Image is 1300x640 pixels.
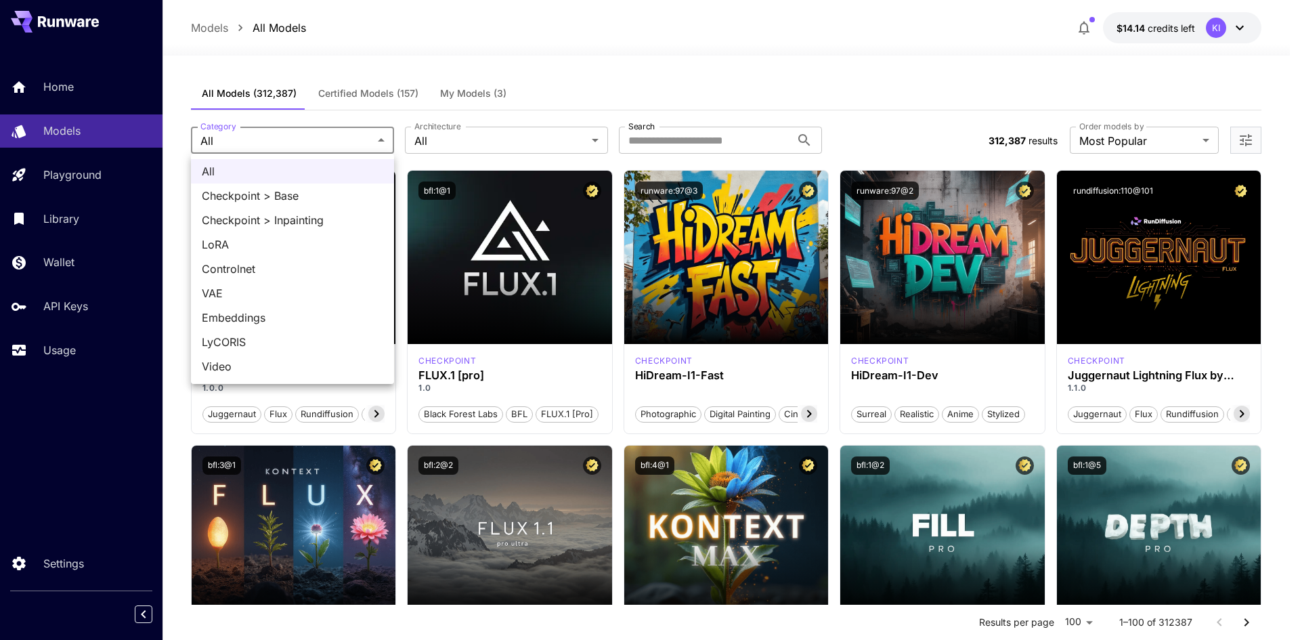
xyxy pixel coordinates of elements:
[202,188,383,204] span: Checkpoint > Base
[202,334,383,350] span: LyCORIS
[202,163,383,179] span: All
[202,285,383,301] span: VAE
[202,212,383,228] span: Checkpoint > Inpainting
[202,236,383,253] span: LoRA
[202,310,383,326] span: Embeddings
[202,358,383,375] span: Video
[202,261,383,277] span: Controlnet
